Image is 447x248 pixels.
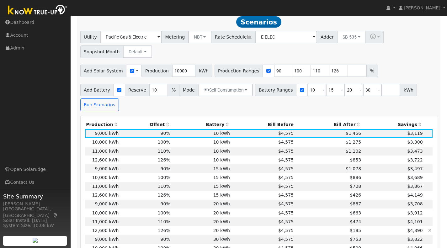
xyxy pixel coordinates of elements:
[171,235,231,244] td: 30 kWh
[158,193,170,198] span: 126%
[350,157,361,162] span: $853
[3,201,67,207] div: [PERSON_NAME]
[317,31,337,43] span: Adder
[346,149,361,154] span: $1,102
[161,166,170,171] span: 90%
[85,156,120,164] td: 12,600 kWh
[158,157,170,162] span: 126%
[179,84,198,96] span: Mode
[398,122,417,127] span: Savings
[171,138,231,147] td: 10 kWh
[366,65,378,77] span: %
[100,31,162,43] input: Select a Utility
[400,84,417,96] span: kWh
[278,157,294,162] span: $4,575
[120,120,172,129] th: Offset
[85,235,120,244] td: 9,000 kWh
[161,237,170,242] span: 90%
[171,120,231,129] th: Battery
[295,120,362,129] th: Bill After
[215,65,263,77] span: Production Ranges
[85,173,120,182] td: 10,000 kWh
[85,129,120,138] td: 9,000 kWh
[123,45,152,58] button: Default
[407,166,423,171] span: $3,497
[5,3,71,18] img: Know True-Up
[85,182,120,191] td: 11,000 kWh
[350,184,361,189] span: $708
[158,149,170,154] span: 110%
[3,217,67,224] div: Solar Install: [DATE]
[278,201,294,206] span: $4,575
[171,182,231,191] td: 15 kWh
[255,84,296,96] span: Battery Ranges
[278,175,294,180] span: $4,575
[125,84,150,96] span: Reserve
[171,129,231,138] td: 10 kWh
[278,131,294,136] span: $4,575
[407,131,423,136] span: $3,119
[3,192,67,201] span: Site Summary
[407,201,423,206] span: $3,708
[158,140,170,145] span: 100%
[85,208,120,217] td: 10,000 kWh
[3,222,67,229] div: System Size: 10.08 kW
[278,193,294,198] span: $4,575
[346,166,361,171] span: $1,078
[350,228,361,233] span: $185
[168,84,179,96] span: %
[407,157,423,162] span: $3,722
[350,219,361,224] span: $474
[407,237,423,242] span: $3,822
[236,16,281,28] span: Scenarios
[278,184,294,189] span: $4,575
[85,200,120,208] td: 9,000 kWh
[171,191,231,200] td: 15 kWh
[278,140,294,145] span: $4,575
[407,175,423,180] span: $3,689
[171,164,231,173] td: 15 kWh
[158,228,170,233] span: 126%
[171,200,231,208] td: 20 kWh
[350,175,361,180] span: $886
[278,237,294,242] span: $4,575
[350,237,361,242] span: $753
[80,65,127,77] span: Add Solar System
[158,175,170,180] span: 100%
[161,201,170,206] span: 90%
[407,228,423,233] span: $4,390
[80,84,114,96] span: Add Battery
[171,173,231,182] td: 15 kWh
[278,210,294,215] span: $4,575
[231,120,295,129] th: Bill Before
[85,164,120,173] td: 9,000 kWh
[85,138,120,147] td: 10,000 kWh
[337,31,366,43] button: SB-535
[158,219,170,224] span: 110%
[278,219,294,224] span: $4,575
[171,156,231,164] td: 10 kWh
[407,193,423,198] span: $4,149
[171,217,231,226] td: 20 kWh
[428,228,432,233] a: Hide scenario
[407,140,423,145] span: $3,300
[53,213,58,218] a: Map
[33,238,38,243] img: retrieve
[346,131,361,136] span: $1,456
[407,149,423,154] span: $3,473
[278,166,294,171] span: $4,575
[407,219,423,224] span: $4,101
[195,65,212,77] span: kWh
[350,201,361,206] span: $867
[350,210,361,215] span: $663
[404,5,440,10] span: [PERSON_NAME]
[407,210,423,215] span: $3,912
[85,217,120,226] td: 11,000 kWh
[346,140,361,145] span: $1,275
[80,45,124,58] span: Snapshot Month
[407,184,423,189] span: $3,867
[188,31,212,43] button: NBT
[85,191,120,200] td: 12,600 kWh
[171,226,231,235] td: 20 kWh
[80,31,101,43] span: Utility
